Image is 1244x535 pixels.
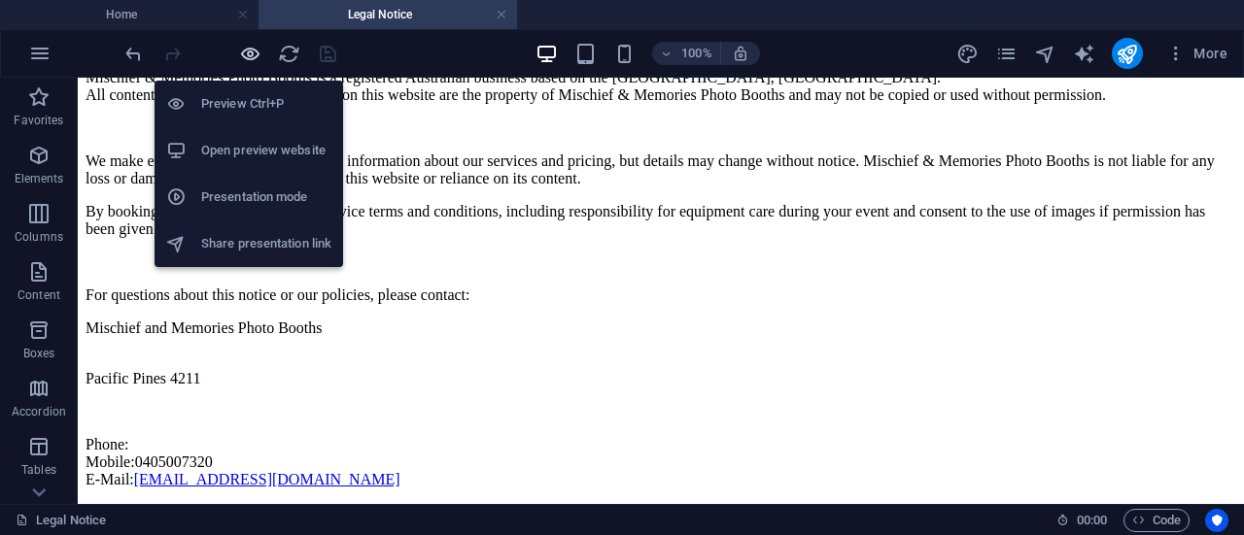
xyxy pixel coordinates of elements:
a: Click to cancel selection. Double-click to open Pages [16,509,106,532]
button: More [1158,38,1235,69]
button: reload [277,42,300,65]
i: Design (Ctrl+Alt+Y) [956,43,979,65]
i: Pages (Ctrl+Alt+S) [995,43,1018,65]
button: publish [1112,38,1143,69]
button: undo [121,42,145,65]
i: Navigator [1034,43,1056,65]
p: Columns [15,229,63,245]
button: 100% [652,42,721,65]
i: On resize automatically adjust zoom level to fit chosen device. [732,45,749,62]
button: text_generator [1073,42,1096,65]
p: Tables [21,462,56,478]
h6: 100% [681,42,712,65]
i: AI Writer [1073,43,1095,65]
i: Reload page [278,43,300,65]
p: Boxes [23,346,55,361]
p: Favorites [14,113,63,128]
button: navigator [1034,42,1057,65]
a: [EMAIL_ADDRESS][DOMAIN_NAME] [56,393,323,410]
button: pages [995,42,1019,65]
h6: Session time [1056,509,1108,532]
span: Code [1132,509,1181,532]
span: : [1090,513,1093,527]
span: 00 00 [1077,509,1107,532]
p: Accordion [12,404,66,419]
button: Code [1123,509,1190,532]
h6: Presentation mode [201,185,331,209]
h4: Legal Notice [259,4,517,25]
button: design [956,42,980,65]
i: Publish [1116,43,1138,65]
i: Undo: Change text (Ctrl+Z) [122,43,145,65]
button: Usercentrics [1205,509,1228,532]
h6: Share presentation link [201,232,331,255]
p: Content [17,287,60,303]
span: More [1166,44,1227,63]
h6: Open preview website [201,139,331,162]
h6: Preview Ctrl+P [201,92,331,116]
p: Elements [15,171,64,186]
